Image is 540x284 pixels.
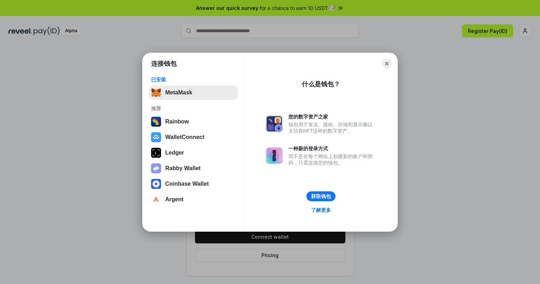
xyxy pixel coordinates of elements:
button: MetaMask [149,86,238,100]
div: 钱包用于发送、接收、存储和显示像以太坊和NFT这样的数字资产。 [288,121,376,134]
div: 获取钱包 [311,193,331,199]
div: 什么是钱包？ [302,80,340,88]
h1: 连接钱包 [151,59,177,68]
div: MetaMask [165,89,192,96]
img: svg+xml,%3Csvg%20xmlns%3D%22http%3A%2F%2Fwww.w3.org%2F2000%2Fsvg%22%20fill%3D%22none%22%20viewBox... [266,115,283,132]
img: svg+xml,%3Csvg%20xmlns%3D%22http%3A%2F%2Fwww.w3.org%2F2000%2Fsvg%22%20fill%3D%22none%22%20viewBox... [151,163,161,173]
div: 推荐 [151,105,236,112]
img: svg+xml,%3Csvg%20xmlns%3D%22http%3A%2F%2Fwww.w3.org%2F2000%2Fsvg%22%20width%3D%2228%22%20height%3... [151,148,161,158]
img: svg+xml,%3Csvg%20width%3D%2228%22%20height%3D%2228%22%20viewBox%3D%220%200%2028%2028%22%20fill%3D... [151,179,161,189]
div: WalletConnect [165,134,205,140]
button: Rainbow [149,115,238,129]
div: 一种新的登录方式 [288,145,376,152]
button: 获取钱包 [306,191,335,201]
div: Ledger [165,150,184,156]
button: Rabby Wallet [149,161,238,175]
div: 了解更多 [311,207,331,213]
div: 您的数字资产之家 [288,114,376,120]
img: svg+xml,%3Csvg%20width%3D%2228%22%20height%3D%2228%22%20viewBox%3D%220%200%2028%2028%22%20fill%3D... [151,132,161,142]
button: Ledger [149,146,238,160]
button: Close [382,59,392,69]
img: svg+xml,%3Csvg%20fill%3D%22none%22%20height%3D%2233%22%20viewBox%3D%220%200%2035%2033%22%20width%... [151,88,161,98]
button: Coinbase Wallet [149,177,238,191]
img: svg+xml,%3Csvg%20xmlns%3D%22http%3A%2F%2Fwww.w3.org%2F2000%2Fsvg%22%20fill%3D%22none%22%20viewBox... [266,147,283,164]
button: WalletConnect [149,130,238,144]
button: Argent [149,192,238,207]
div: 而不是在每个网站上创建新的账户和密码，只需连接您的钱包。 [288,153,376,166]
div: Coinbase Wallet [165,181,209,187]
div: Rabby Wallet [165,165,201,172]
a: 了解更多 [307,205,335,215]
img: svg+xml,%3Csvg%20width%3D%22120%22%20height%3D%22120%22%20viewBox%3D%220%200%20120%20120%22%20fil... [151,117,161,127]
img: svg+xml,%3Csvg%20width%3D%2228%22%20height%3D%2228%22%20viewBox%3D%220%200%2028%2028%22%20fill%3D... [151,195,161,204]
div: 已安装 [151,76,236,83]
div: Rainbow [165,118,189,125]
div: Argent [165,196,184,203]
